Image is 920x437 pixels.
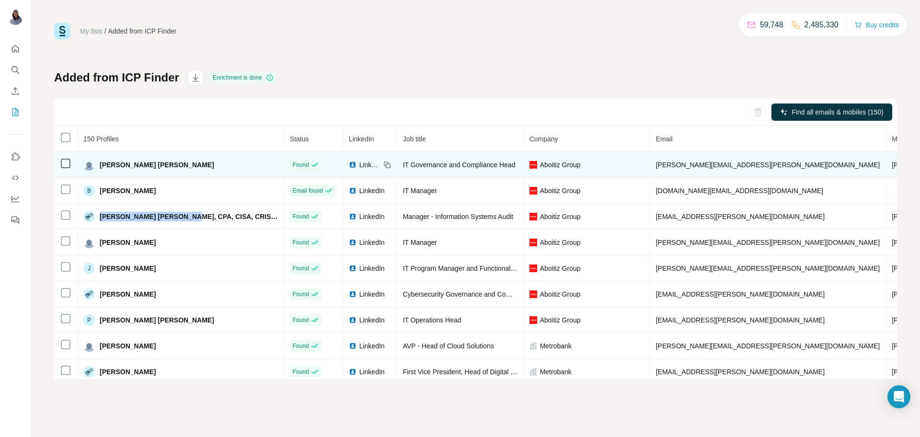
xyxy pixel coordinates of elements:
[349,368,356,376] img: LinkedIn logo
[540,264,581,273] span: Aboitiz Group
[403,316,461,324] span: IT Operations Head
[349,264,356,272] img: LinkedIn logo
[100,341,156,351] span: [PERSON_NAME]
[656,368,825,376] span: [EMAIL_ADDRESS][PERSON_NAME][DOMAIN_NAME]
[54,70,179,85] h1: Added from ICP Finder
[8,169,23,186] button: Use Surfe API
[359,186,385,195] span: LinkedIn
[359,160,380,170] span: LinkedIn
[656,213,825,220] span: [EMAIL_ADDRESS][PERSON_NAME][DOMAIN_NAME]
[792,107,883,117] span: Find all emails & mobiles (150)
[656,316,825,324] span: [EMAIL_ADDRESS][PERSON_NAME][DOMAIN_NAME]
[529,213,537,220] img: company-logo
[349,161,356,169] img: LinkedIn logo
[540,186,581,195] span: Aboitiz Group
[8,148,23,165] button: Use Surfe on LinkedIn
[83,366,95,378] img: Avatar
[540,160,581,170] span: Aboitiz Group
[8,10,23,25] img: Avatar
[359,238,385,247] span: LinkedIn
[540,212,581,221] span: Aboitiz Group
[293,290,309,299] span: Found
[656,264,880,272] span: [PERSON_NAME][EMAIL_ADDRESS][PERSON_NAME][DOMAIN_NAME]
[83,314,95,326] div: P
[403,368,595,376] span: First Vice President, Head of Digital Marketing and Omnichannel
[540,367,572,377] span: Metrobank
[83,211,95,222] img: Avatar
[349,187,356,195] img: LinkedIn logo
[100,264,156,273] span: [PERSON_NAME]
[359,341,385,351] span: LinkedIn
[349,290,356,298] img: LinkedIn logo
[100,212,278,221] span: [PERSON_NAME] [PERSON_NAME], CPA, CISA, CRISC, CC
[83,340,95,352] img: Avatar
[100,315,214,325] span: [PERSON_NAME] [PERSON_NAME]
[540,315,581,325] span: Aboitiz Group
[349,239,356,246] img: LinkedIn logo
[529,290,537,298] img: company-logo
[8,40,23,57] button: Quick start
[293,161,309,169] span: Found
[293,238,309,247] span: Found
[359,264,385,273] span: LinkedIn
[403,135,426,143] span: Job title
[540,289,581,299] span: Aboitiz Group
[83,237,95,248] img: Avatar
[349,316,356,324] img: LinkedIn logo
[403,161,516,169] span: IT Governance and Compliance Head
[293,368,309,376] span: Found
[100,367,156,377] span: [PERSON_NAME]
[83,135,119,143] span: 150 Profiles
[656,135,673,143] span: Email
[100,289,156,299] span: [PERSON_NAME]
[403,213,513,220] span: Manager - Information Systems Audit
[83,263,95,274] div: J
[100,160,214,170] span: [PERSON_NAME] [PERSON_NAME]
[403,187,437,195] span: IT Manager
[359,367,385,377] span: LinkedIn
[771,103,892,121] button: Find all emails & mobiles (150)
[210,72,276,83] div: Enrichment is done
[293,212,309,221] span: Found
[656,187,823,195] span: [DOMAIN_NAME][EMAIL_ADDRESS][DOMAIN_NAME]
[854,18,899,32] button: Buy credits
[349,342,356,350] img: LinkedIn logo
[540,238,581,247] span: Aboitiz Group
[104,26,106,36] li: /
[293,342,309,350] span: Found
[8,61,23,79] button: Search
[100,238,156,247] span: [PERSON_NAME]
[892,135,911,143] span: Mobile
[529,239,537,246] img: company-logo
[359,212,385,221] span: LinkedIn
[403,239,437,246] span: IT Manager
[529,264,537,272] img: company-logo
[293,316,309,324] span: Found
[108,26,177,36] div: Added from ICP Finder
[887,385,910,408] div: Open Intercom Messenger
[293,186,323,195] span: Email found
[805,19,839,31] p: 2,485,330
[83,288,95,300] img: Avatar
[529,161,537,169] img: company-logo
[656,161,880,169] span: [PERSON_NAME][EMAIL_ADDRESS][PERSON_NAME][DOMAIN_NAME]
[100,186,156,195] span: [PERSON_NAME]
[760,19,783,31] p: 59,748
[403,290,561,298] span: Cybersecurity Governance and Compliance Manager
[656,342,880,350] span: [PERSON_NAME][EMAIL_ADDRESS][PERSON_NAME][DOMAIN_NAME]
[83,185,95,196] div: B
[359,315,385,325] span: LinkedIn
[529,135,558,143] span: Company
[8,211,23,229] button: Feedback
[529,187,537,195] img: company-logo
[403,264,528,272] span: IT Program Manager and Functional Lead
[403,342,494,350] span: AVP - Head of Cloud Solutions
[529,316,537,324] img: company-logo
[83,159,95,171] img: Avatar
[8,190,23,207] button: Dashboard
[8,103,23,121] button: My lists
[54,23,70,39] img: Surfe Logo
[80,27,103,35] a: My lists
[8,82,23,100] button: Enrich CSV
[349,213,356,220] img: LinkedIn logo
